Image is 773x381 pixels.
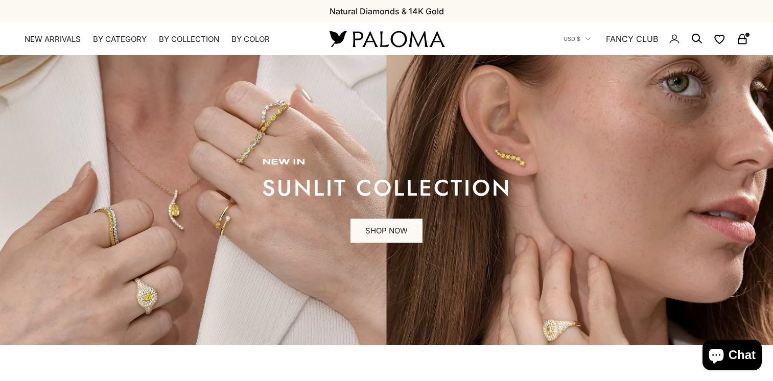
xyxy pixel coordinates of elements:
[231,34,270,44] summary: By Color
[93,34,147,44] summary: By Category
[159,34,219,44] summary: By Collection
[564,22,748,55] nav: Secondary navigation
[25,34,81,44] a: NEW ARRIVALS
[606,32,658,45] a: FANCY CLUB
[564,34,591,43] button: USD $
[25,34,305,44] nav: Primary navigation
[262,157,511,168] p: new in
[262,178,511,198] p: sunlit collection
[564,34,580,43] span: USD $
[330,5,444,18] p: Natural Diamonds & 14K Gold
[350,219,423,243] a: SHOP NOW
[699,340,765,373] inbox-online-store-chat: Shopify online store chat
